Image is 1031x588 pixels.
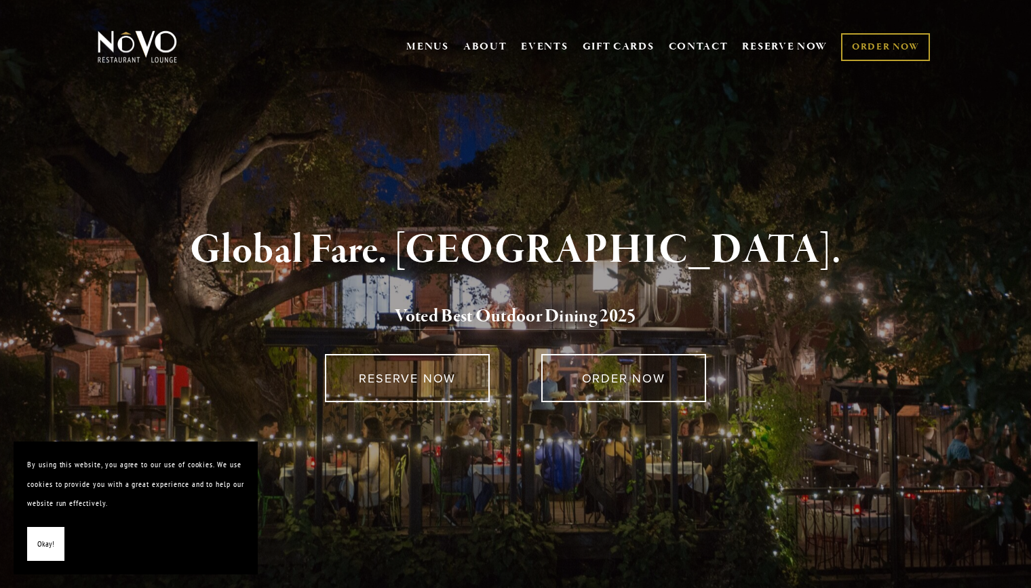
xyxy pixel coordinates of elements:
[406,40,449,54] a: MENUS
[14,442,258,574] section: Cookie banner
[583,34,655,60] a: GIFT CARDS
[27,455,244,513] p: By using this website, you agree to our use of cookies. We use cookies to provide you with a grea...
[190,224,840,276] strong: Global Fare. [GEOGRAPHIC_DATA].
[541,354,706,402] a: ORDER NOW
[395,305,627,330] a: Voted Best Outdoor Dining 202
[521,40,568,54] a: EVENTS
[27,527,64,562] button: Okay!
[841,33,930,61] a: ORDER NOW
[742,34,828,60] a: RESERVE NOW
[95,30,180,64] img: Novo Restaurant &amp; Lounge
[37,534,54,554] span: Okay!
[463,40,507,54] a: ABOUT
[669,34,728,60] a: CONTACT
[120,302,911,331] h2: 5
[325,354,490,402] a: RESERVE NOW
